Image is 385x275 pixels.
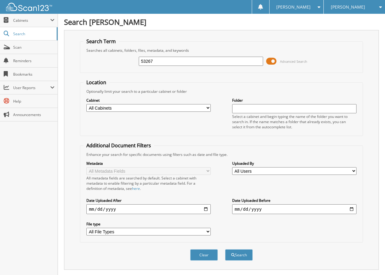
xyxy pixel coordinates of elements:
legend: Search Term [83,38,119,45]
span: [PERSON_NAME] [331,5,365,9]
span: Bookmarks [13,72,55,77]
span: Reminders [13,58,55,63]
label: Folder [232,98,357,103]
input: end [232,204,357,214]
span: Help [13,99,55,104]
span: [PERSON_NAME] [276,5,311,9]
img: scan123-logo-white.svg [6,3,52,11]
input: start [86,204,211,214]
span: Search [13,31,54,36]
button: Clear [190,249,218,261]
span: Announcements [13,112,55,117]
button: Search [225,249,253,261]
label: Cabinet [86,98,211,103]
span: Cabinets [13,18,50,23]
div: Optionally limit your search to a particular cabinet or folder [83,89,359,94]
label: Date Uploaded Before [232,198,357,203]
label: Date Uploaded After [86,198,211,203]
legend: Additional Document Filters [83,142,154,149]
div: Select a cabinet and begin typing the name of the folder you want to search in. If the name match... [232,114,357,130]
label: File type [86,221,211,227]
div: Searches all cabinets, folders, files, metadata, and keywords [83,48,359,53]
div: All metadata fields are searched by default. Select a cabinet with metadata to enable filtering b... [86,175,211,191]
span: User Reports [13,85,50,90]
span: Advanced Search [280,59,307,64]
div: Enhance your search for specific documents using filters such as date and file type. [83,152,359,157]
label: Metadata [86,161,211,166]
label: Uploaded By [232,161,357,166]
legend: Location [83,79,109,86]
h1: Search [PERSON_NAME] [64,17,379,27]
span: Scan [13,45,55,50]
a: here [132,186,140,191]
